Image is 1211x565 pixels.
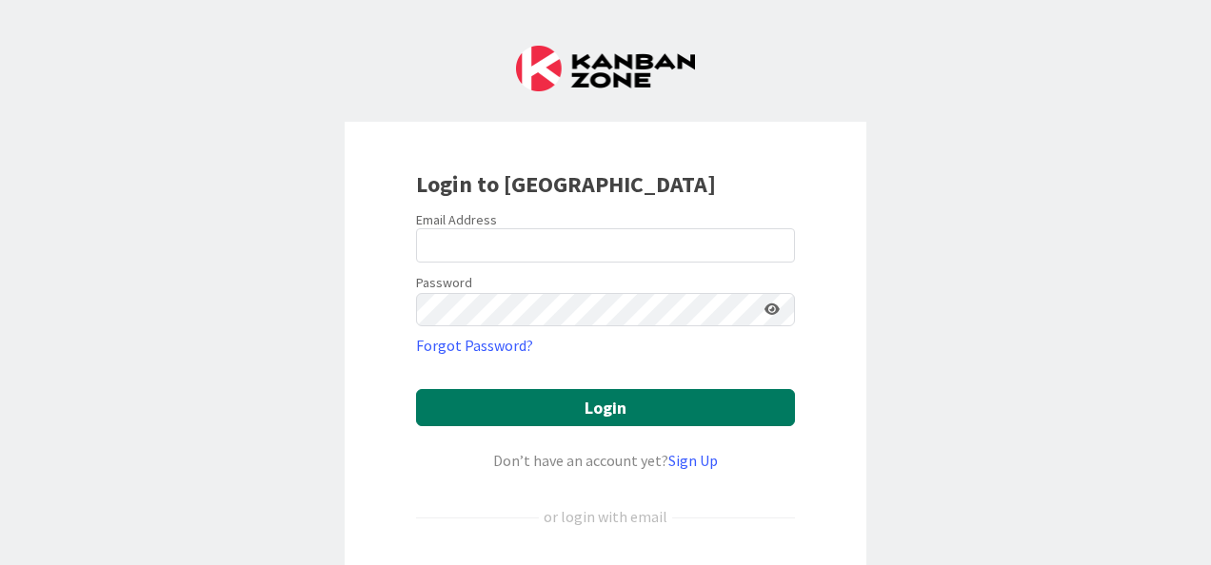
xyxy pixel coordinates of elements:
img: Kanban Zone [516,46,695,91]
label: Password [416,273,472,293]
a: Sign Up [668,451,718,470]
a: Forgot Password? [416,334,533,357]
button: Login [416,389,795,426]
label: Email Address [416,211,497,228]
b: Login to [GEOGRAPHIC_DATA] [416,169,716,199]
div: or login with email [539,505,672,528]
div: Don’t have an account yet? [416,449,795,472]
